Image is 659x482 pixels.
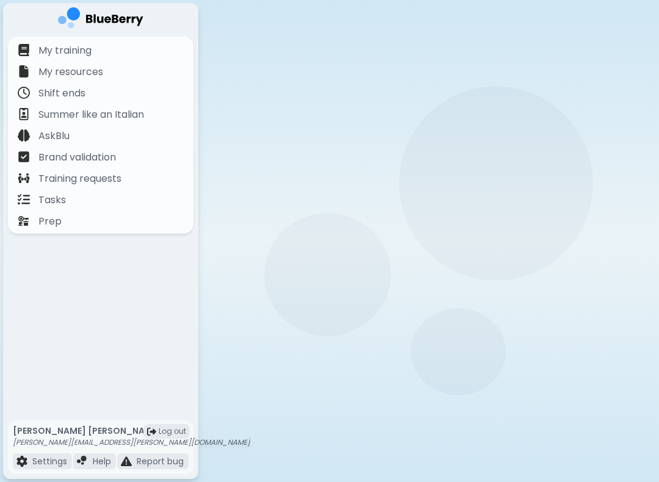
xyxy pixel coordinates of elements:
img: file icon [18,151,30,163]
p: Prep [38,214,62,229]
img: logout [147,427,156,436]
p: My resources [38,65,103,79]
img: file icon [18,65,30,77]
p: Settings [32,456,67,467]
img: file icon [18,193,30,206]
img: file icon [18,108,30,120]
img: file icon [16,456,27,467]
p: [PERSON_NAME][EMAIL_ADDRESS][PERSON_NAME][DOMAIN_NAME] [13,437,250,447]
p: Summer like an Italian [38,107,144,122]
p: Help [93,456,111,467]
img: file icon [77,456,88,467]
p: Training requests [38,171,121,186]
p: [PERSON_NAME] [PERSON_NAME] [13,425,250,436]
img: file icon [18,172,30,184]
img: file icon [121,456,132,467]
p: My training [38,43,92,58]
p: Tasks [38,193,66,207]
span: Log out [159,426,186,436]
img: file icon [18,129,30,142]
img: company logo [58,7,143,32]
img: file icon [18,87,30,99]
img: file icon [18,44,30,56]
p: Shift ends [38,86,85,101]
img: file icon [18,215,30,227]
p: AskBlu [38,129,70,143]
p: Brand validation [38,150,116,165]
p: Report bug [137,456,184,467]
